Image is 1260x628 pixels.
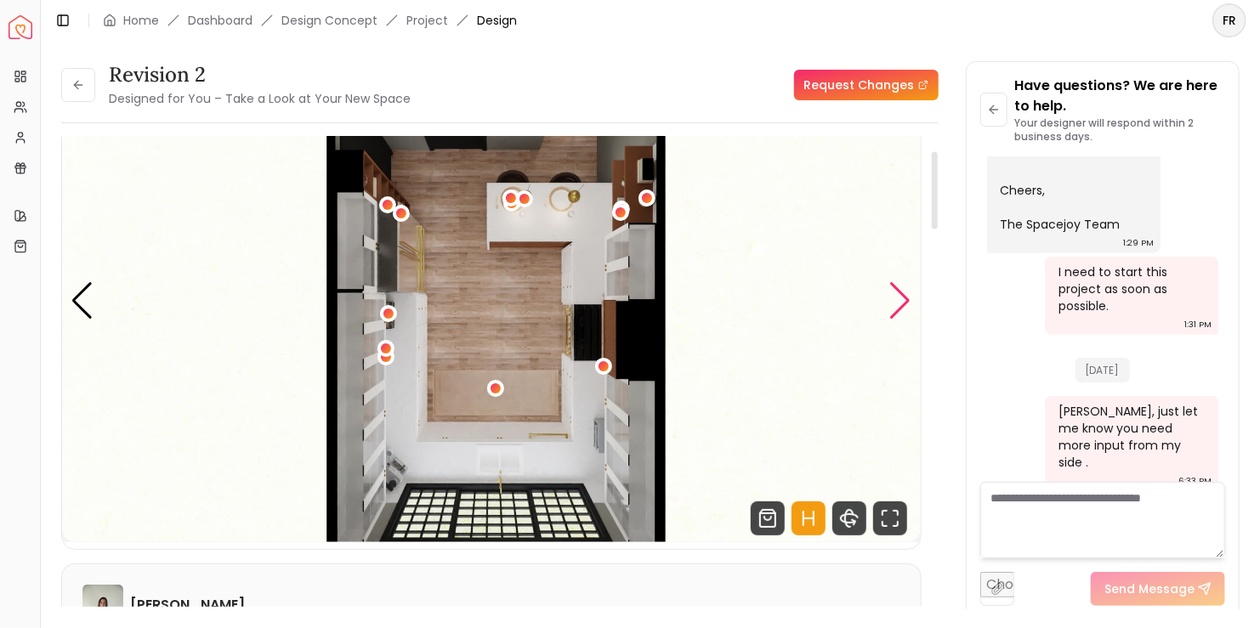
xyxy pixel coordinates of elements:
nav: breadcrumb [103,12,517,29]
div: Next slide [889,282,912,320]
div: Previous slide [71,282,94,320]
div: [PERSON_NAME], just let me know you need more input from my side . [1059,403,1201,471]
svg: Shop Products from this design [751,501,785,535]
div: 5 / 6 [62,59,921,542]
li: Design Concept [281,12,377,29]
div: Carousel [62,59,921,542]
span: FR [1214,5,1245,36]
a: Request Changes [794,70,939,100]
svg: Hotspots Toggle [792,501,826,535]
div: 1:31 PM [1184,316,1212,333]
a: Home [123,12,159,29]
button: FR [1212,3,1246,37]
img: Design Render 5 [62,59,921,542]
span: [DATE] [1076,358,1130,382]
a: Dashboard [188,12,253,29]
div: I need to start this project as soon as possible. [1059,263,1201,314]
img: Grazia Rodriguez [82,585,123,625]
a: Project [406,12,448,29]
p: Your designer will respond within 2 business days. [1014,116,1225,144]
svg: Fullscreen [873,501,907,535]
a: Spacejoy [9,15,32,39]
svg: 360 View [832,501,866,535]
p: Have questions? We are here to help. [1014,76,1225,116]
div: 1:29 PM [1123,235,1154,252]
span: Design [477,12,517,29]
div: 6:33 PM [1178,472,1212,489]
h3: Revision 2 [109,61,411,88]
img: Spacejoy Logo [9,15,32,39]
h6: [PERSON_NAME] [130,595,245,615]
small: Designed for You – Take a Look at Your New Space [109,90,411,107]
